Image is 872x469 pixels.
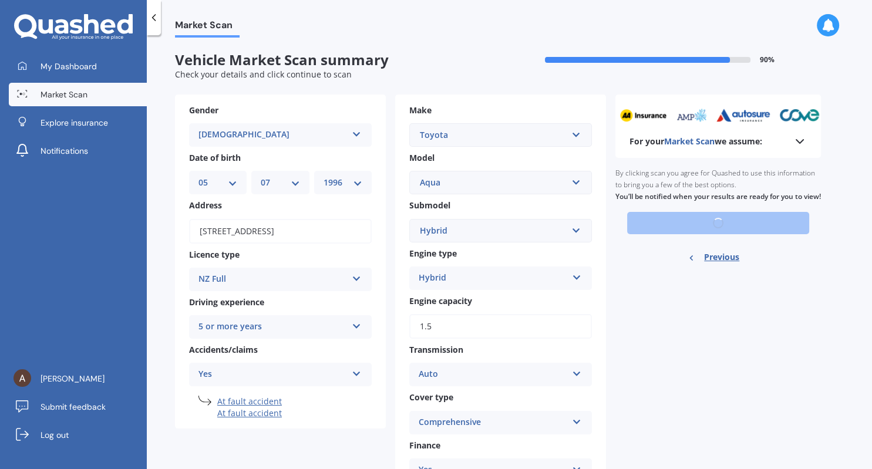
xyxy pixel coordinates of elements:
span: Licence type [189,249,240,260]
span: [PERSON_NAME] [41,373,105,384]
span: Market Scan [41,89,87,100]
div: Comprehensive [419,416,567,430]
a: Log out [9,423,147,447]
span: Explore insurance [41,117,108,129]
span: Cover type [409,392,453,403]
span: Driving experience [189,296,264,308]
div: By clicking scan you agree for Quashed to use this information to bring you a few of the best opt... [615,158,821,212]
div: Hybrid [420,224,567,237]
span: Market Scan [175,19,240,35]
div: Toyota [420,129,567,141]
span: My Dashboard [41,60,97,72]
div: Auto [419,367,567,382]
span: Engine type [409,248,457,259]
a: My Dashboard [9,55,147,78]
img: tower_sm.png [811,109,846,122]
span: Previous [704,248,739,266]
img: amp_sm.png [658,109,690,122]
img: cove_sm.webp [762,109,803,122]
img: autosure_sm.webp [699,109,753,122]
span: 90 % [760,56,775,64]
span: Model [409,152,435,163]
div: Aqua [420,176,567,189]
span: Address [189,200,222,211]
span: Submodel [409,200,450,211]
a: Explore insurance [9,111,147,134]
span: Make [409,104,432,116]
b: You’ll be notified when your results are ready for you to view! [615,191,821,201]
span: Accidents/claims [189,344,258,355]
span: Finance [409,440,440,451]
img: aa_sm.webp [602,109,649,122]
span: Notifications [41,145,88,157]
span: Transmission [409,344,463,355]
a: Notifications [9,139,147,163]
span: Date of birth [189,152,241,163]
input: e.g. 1.8 [409,314,592,339]
a: [PERSON_NAME] [9,367,147,390]
span: Log out [41,429,69,441]
div: 5 or more years [198,320,347,334]
div: Yes [198,367,347,382]
span: Submit feedback [41,401,106,413]
span: Gender [189,104,218,116]
span: Check your details and click continue to scan [175,69,352,80]
div: Hybrid [419,271,567,285]
img: ACg8ocI6WjY5uTeS8DIq5_yS9hO9UNUl-MEKZlcLLggeh_Ba-21DQg=s96-c [14,369,31,387]
span: Engine capacity [409,295,472,306]
a: Market Scan [9,83,147,106]
div: [DEMOGRAPHIC_DATA] [198,128,347,142]
span: Vehicle Market Scan summary [175,52,498,69]
a: Submit feedback [9,395,147,419]
div: NZ Full [198,272,347,286]
b: For your we assume: [629,136,762,147]
span: Market Scan [664,136,715,147]
li: At fault accident [217,396,372,407]
li: At fault accident [217,407,372,419]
